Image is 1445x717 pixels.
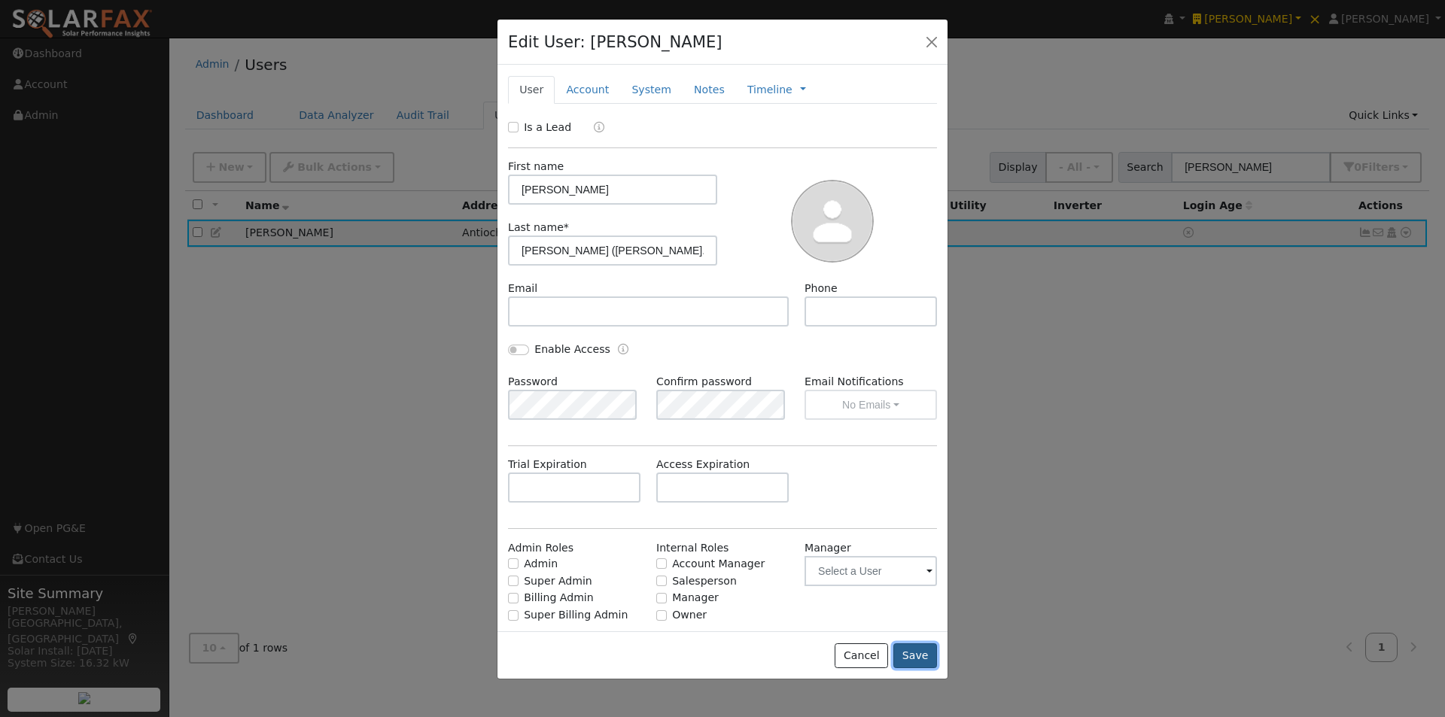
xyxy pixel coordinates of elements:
label: Phone [805,281,838,296]
label: Salesperson [672,573,737,589]
label: First name [508,159,564,175]
label: Billing Admin [524,590,594,606]
a: Enable Access [618,342,628,359]
label: Confirm password [656,374,752,390]
button: Save [893,643,937,669]
a: System [620,76,683,104]
label: Manager [805,540,851,556]
button: Cancel [835,643,888,669]
input: Select a User [805,556,937,586]
input: Admin [508,558,519,569]
label: Last name [508,220,569,235]
label: Enable Access [534,342,610,357]
span: Required [564,221,569,233]
a: Timeline [747,82,792,98]
label: Password [508,374,558,390]
a: Lead [583,120,604,137]
input: Billing Admin [508,593,519,603]
h4: Edit User: [PERSON_NAME] [508,30,722,54]
input: Owner [656,610,667,621]
label: Super Billing Admin [524,607,628,623]
label: Manager [672,590,719,606]
label: Admin Roles [508,540,573,556]
input: Super Admin [508,576,519,586]
label: Trial Expiration [508,457,587,472]
label: Internal Roles [656,540,729,556]
label: Access Expiration [656,457,750,472]
label: Owner [672,607,707,623]
label: Super Admin [524,573,592,589]
label: Is a Lead [524,120,571,135]
input: Manager [656,593,667,603]
label: Email Notifications [805,374,937,390]
label: Account Manager [672,556,765,572]
input: Account Manager [656,558,667,569]
label: Email [508,281,537,296]
label: Admin [524,556,558,572]
a: User [508,76,555,104]
a: Notes [683,76,736,104]
input: Is a Lead [508,122,519,132]
input: Super Billing Admin [508,610,519,621]
input: Salesperson [656,576,667,586]
a: Account [555,76,620,104]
